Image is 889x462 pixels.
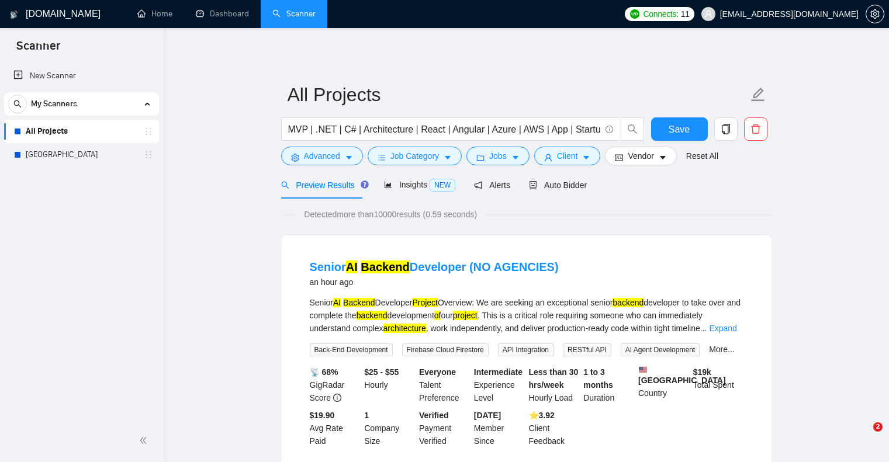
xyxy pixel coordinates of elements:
[137,9,172,19] a: homeHome
[704,10,712,18] span: user
[582,153,590,162] span: caret-down
[866,9,884,19] span: setting
[346,260,358,273] mark: AI
[527,366,582,404] div: Hourly Load
[605,147,676,165] button: idcardVendorcaret-down
[700,324,707,333] span: ...
[412,298,438,307] mark: Project
[866,9,884,19] a: setting
[417,409,472,447] div: Payment Verified
[333,298,341,307] mark: AI
[26,120,137,143] a: All Projects
[434,311,441,320] mark: of
[563,343,611,356] span: RESTful API
[383,324,426,333] mark: architecture
[362,409,417,447] div: Company Size
[873,422,883,432] span: 2
[310,367,338,377] b: 📡 68%
[583,367,613,390] b: 1 to 3 months
[474,411,501,420] b: [DATE]
[476,153,485,162] span: folder
[419,367,456,377] b: Everyone
[444,153,452,162] span: caret-down
[669,122,690,137] span: Save
[343,298,375,307] mark: Backend
[288,122,600,137] input: Search Freelance Jobs...
[390,150,439,162] span: Job Category
[557,150,578,162] span: Client
[430,179,455,192] span: NEW
[489,150,507,162] span: Jobs
[534,147,601,165] button: userClientcaret-down
[691,366,746,404] div: Total Spent
[26,143,137,166] a: [GEOGRAPHIC_DATA]
[357,311,388,320] mark: backend
[310,343,393,356] span: Back-End Development
[529,367,579,390] b: Less than 30 hrs/week
[659,153,667,162] span: caret-down
[615,153,623,162] span: idcard
[709,324,736,333] a: Expand
[686,150,718,162] a: Reset All
[606,126,613,133] span: info-circle
[472,366,527,404] div: Experience Level
[361,260,409,273] mark: Backend
[621,124,644,134] span: search
[529,180,587,190] span: Auto Bidder
[643,8,678,20] span: Connects:
[849,422,877,450] iframe: Intercom live chat
[715,124,737,134] span: copy
[272,9,316,19] a: searchScanner
[291,153,299,162] span: setting
[745,124,767,134] span: delete
[196,9,249,19] a: dashboardDashboard
[384,180,392,189] span: area-chart
[613,298,644,307] mark: backend
[544,153,552,162] span: user
[281,180,365,190] span: Preview Results
[714,117,738,141] button: copy
[638,366,726,385] b: [GEOGRAPHIC_DATA]
[529,411,555,420] b: ⭐️ 3.92
[359,179,370,190] div: Tooltip anchor
[498,343,554,356] span: API Integration
[581,366,636,404] div: Duration
[417,366,472,404] div: Talent Preference
[364,411,369,420] b: 1
[378,153,386,162] span: bars
[362,366,417,404] div: Hourly
[474,367,523,377] b: Intermediate
[310,411,335,420] b: $19.90
[639,366,647,374] img: 🇺🇸
[621,343,700,356] span: AI Agent Development
[4,92,159,166] li: My Scanners
[621,117,644,141] button: search
[288,80,748,109] input: Scanner name...
[636,366,691,404] div: Country
[364,367,399,377] b: $25 - $55
[681,8,690,20] span: 11
[333,394,341,402] span: info-circle
[281,147,363,165] button: settingAdvancedcaret-down
[310,275,559,289] div: an hour ago
[750,87,766,102] span: edit
[628,150,653,162] span: Vendor
[31,92,77,116] span: My Scanners
[527,409,582,447] div: Client Feedback
[651,117,708,141] button: Save
[529,181,537,189] span: robot
[744,117,767,141] button: delete
[709,345,735,354] a: More...
[453,311,478,320] mark: project
[307,366,362,404] div: GigRadar Score
[9,100,26,108] span: search
[310,260,559,273] a: SeniorAI BackendDeveloper (NO AGENCIES)
[402,343,489,356] span: Firebase Cloud Firestore
[368,147,462,165] button: barsJob Categorycaret-down
[866,5,884,23] button: setting
[144,127,153,136] span: holder
[466,147,530,165] button: folderJobscaret-down
[7,37,70,62] span: Scanner
[474,181,482,189] span: notification
[307,409,362,447] div: Avg Rate Paid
